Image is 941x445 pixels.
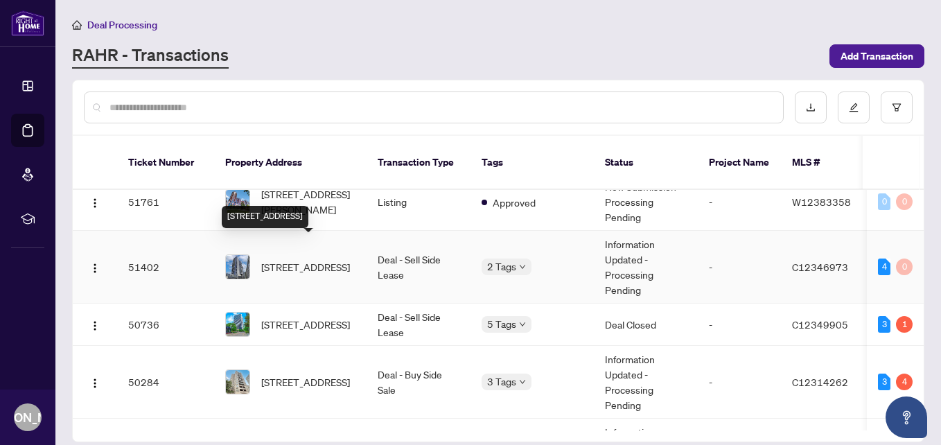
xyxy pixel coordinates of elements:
span: C12349905 [792,318,848,331]
span: Deal Processing [87,19,157,31]
th: Project Name [698,136,781,190]
div: [STREET_ADDRESS] [222,206,308,228]
td: Deal - Buy Side Sale [367,346,470,419]
span: home [72,20,82,30]
img: Logo [89,320,100,331]
span: [STREET_ADDRESS] [261,374,350,390]
td: - [698,346,781,419]
span: down [519,263,526,270]
span: 3 Tags [487,374,516,390]
td: Information Updated - Processing Pending [594,346,698,419]
th: Transaction Type [367,136,470,190]
span: [STREET_ADDRESS] [261,317,350,332]
span: edit [849,103,859,112]
button: filter [881,91,913,123]
td: - [698,173,781,231]
th: Tags [470,136,594,190]
span: down [519,378,526,385]
span: download [806,103,816,112]
img: thumbnail-img [226,370,249,394]
button: Logo [84,371,106,393]
td: 50284 [117,346,214,419]
span: C12314262 [792,376,848,388]
span: [STREET_ADDRESS][PERSON_NAME] [261,186,355,217]
div: 3 [878,374,890,390]
td: - [698,231,781,304]
span: Approved [493,195,536,210]
td: 51761 [117,173,214,231]
a: RAHR - Transactions [72,44,229,69]
div: 0 [896,193,913,210]
button: edit [838,91,870,123]
div: 4 [878,259,890,275]
div: 0 [896,259,913,275]
span: W12383358 [792,195,851,208]
button: Logo [84,256,106,278]
span: 2 Tags [487,259,516,274]
img: thumbnail-img [226,313,249,336]
img: Logo [89,263,100,274]
span: filter [892,103,902,112]
span: down [519,321,526,328]
img: thumbnail-img [226,190,249,213]
th: Status [594,136,698,190]
td: 51402 [117,231,214,304]
div: 0 [878,193,890,210]
th: MLS # [781,136,864,190]
span: [STREET_ADDRESS] [261,259,350,274]
span: Add Transaction [841,45,913,67]
button: Logo [84,191,106,213]
img: thumbnail-img [226,255,249,279]
img: Logo [89,378,100,389]
div: 1 [896,316,913,333]
th: Property Address [214,136,367,190]
td: Information Updated - Processing Pending [594,231,698,304]
td: - [698,304,781,346]
td: Listing [367,173,470,231]
span: C12346973 [792,261,848,273]
div: 3 [878,316,890,333]
td: New Submission - Processing Pending [594,173,698,231]
div: 4 [896,374,913,390]
img: logo [11,10,44,36]
th: Ticket Number [117,136,214,190]
td: Deal Closed [594,304,698,346]
button: Add Transaction [829,44,924,68]
td: 50736 [117,304,214,346]
td: Deal - Sell Side Lease [367,304,470,346]
img: Logo [89,198,100,209]
span: 5 Tags [487,316,516,332]
button: Open asap [886,396,927,438]
td: Deal - Sell Side Lease [367,231,470,304]
button: Logo [84,313,106,335]
button: download [795,91,827,123]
